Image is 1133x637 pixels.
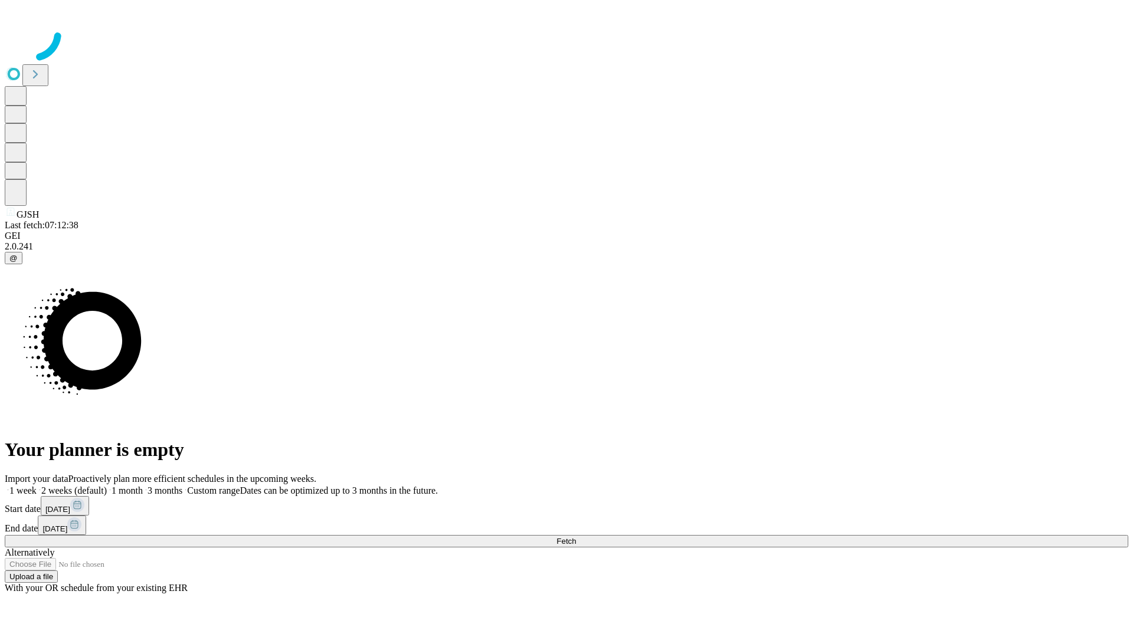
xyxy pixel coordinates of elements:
[5,547,54,557] span: Alternatively
[5,231,1128,241] div: GEI
[5,220,78,230] span: Last fetch: 07:12:38
[68,474,316,484] span: Proactively plan more efficient schedules in the upcoming weeks.
[556,537,576,546] span: Fetch
[5,241,1128,252] div: 2.0.241
[42,524,67,533] span: [DATE]
[5,570,58,583] button: Upload a file
[9,485,37,495] span: 1 week
[5,515,1128,535] div: End date
[148,485,182,495] span: 3 months
[5,535,1128,547] button: Fetch
[5,439,1128,461] h1: Your planner is empty
[17,209,39,219] span: GJSH
[112,485,143,495] span: 1 month
[38,515,86,535] button: [DATE]
[5,252,22,264] button: @
[187,485,240,495] span: Custom range
[45,505,70,514] span: [DATE]
[5,496,1128,515] div: Start date
[5,583,188,593] span: With your OR schedule from your existing EHR
[41,485,107,495] span: 2 weeks (default)
[5,474,68,484] span: Import your data
[9,254,18,262] span: @
[41,496,89,515] button: [DATE]
[240,485,438,495] span: Dates can be optimized up to 3 months in the future.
